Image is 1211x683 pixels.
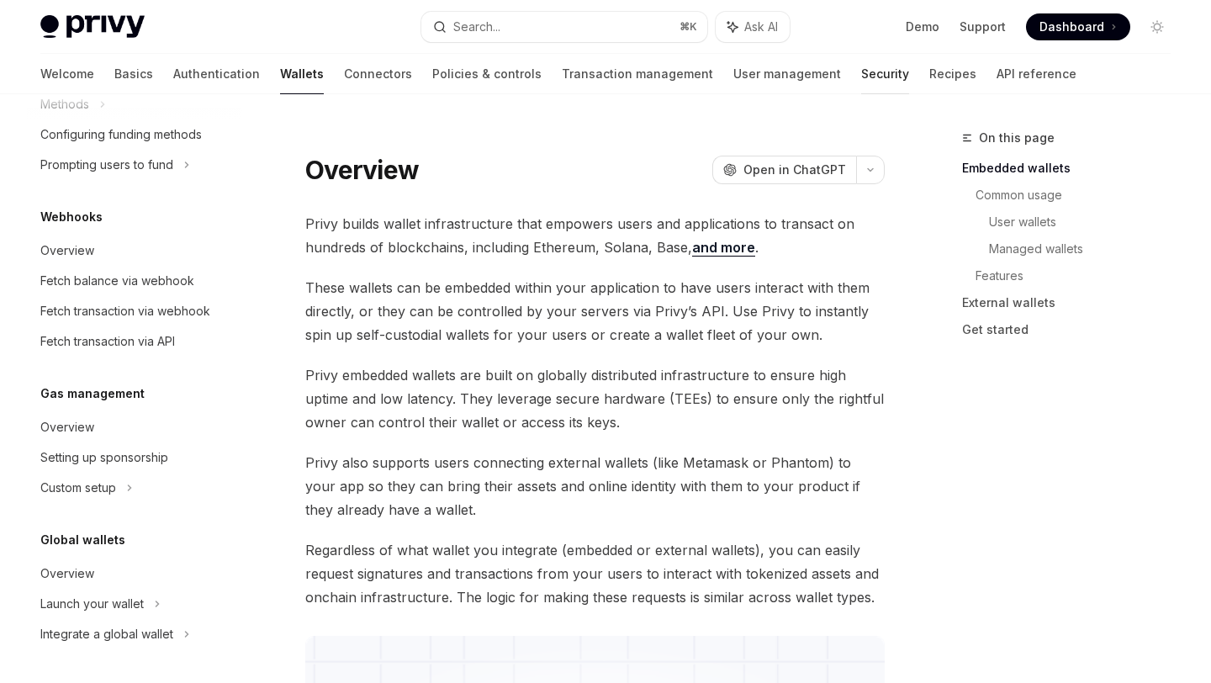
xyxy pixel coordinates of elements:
a: Fetch transaction via webhook [27,296,242,326]
div: Search... [453,17,500,37]
a: API reference [997,54,1076,94]
a: Embedded wallets [962,155,1184,182]
div: Fetch transaction via webhook [40,301,210,321]
div: Configuring funding methods [40,124,202,145]
span: Privy also supports users connecting external wallets (like Metamask or Phantom) to your app so t... [305,451,885,522]
a: Connectors [344,54,412,94]
span: Privy builds wallet infrastructure that empowers users and applications to transact on hundreds o... [305,212,885,259]
div: Overview [40,564,94,584]
a: Security [861,54,909,94]
div: Launch your wallet [40,594,144,614]
a: Setting up sponsorship [27,442,242,473]
span: These wallets can be embedded within your application to have users interact with them directly, ... [305,276,885,347]
a: User management [733,54,841,94]
h1: Overview [305,155,419,185]
span: Privy embedded wallets are built on globally distributed infrastructure to ensure high uptime and... [305,363,885,434]
span: ⌘ K [680,20,697,34]
button: Ask AI [716,12,790,42]
button: Toggle dark mode [1144,13,1171,40]
a: Transaction management [562,54,713,94]
h5: Global wallets [40,530,125,550]
div: Custom setup [40,478,116,498]
span: Regardless of what wallet you integrate (embedded or external wallets), you can easily request si... [305,538,885,609]
a: Overview [27,412,242,442]
a: Fetch balance via webhook [27,266,242,296]
div: Overview [40,241,94,261]
a: User wallets [989,209,1184,236]
a: Demo [906,19,939,35]
a: Authentication [173,54,260,94]
span: On this page [979,128,1055,148]
div: Integrate a global wallet [40,624,173,644]
img: light logo [40,15,145,39]
span: Open in ChatGPT [743,161,846,178]
a: Wallets [280,54,324,94]
a: Dashboard [1026,13,1130,40]
h5: Webhooks [40,207,103,227]
span: Dashboard [1039,19,1104,35]
div: Overview [40,417,94,437]
span: Ask AI [744,19,778,35]
a: Welcome [40,54,94,94]
a: Policies & controls [432,54,542,94]
a: Features [976,262,1184,289]
div: Fetch balance via webhook [40,271,194,291]
a: Get started [962,316,1184,343]
button: Search...⌘K [421,12,706,42]
a: Recipes [929,54,976,94]
button: Open in ChatGPT [712,156,856,184]
a: Fetch transaction via API [27,326,242,357]
a: Overview [27,236,242,266]
a: and more [692,239,755,257]
a: Common usage [976,182,1184,209]
a: Overview [27,559,242,589]
div: Setting up sponsorship [40,447,168,468]
a: External wallets [962,289,1184,316]
div: Prompting users to fund [40,155,173,175]
a: Managed wallets [989,236,1184,262]
a: Support [960,19,1006,35]
h5: Gas management [40,384,145,404]
a: Basics [114,54,153,94]
div: Fetch transaction via API [40,331,175,352]
a: Configuring funding methods [27,119,242,150]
